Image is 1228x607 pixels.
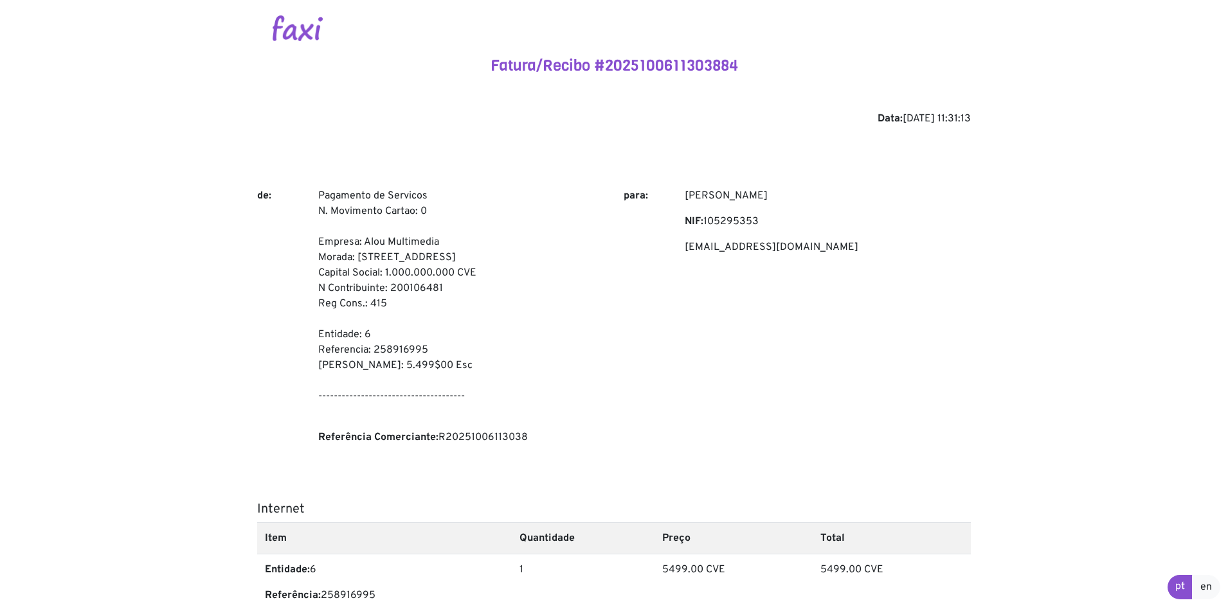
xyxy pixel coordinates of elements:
[624,189,648,202] b: para:
[1192,575,1220,599] a: en
[257,502,971,517] h5: Internet
[265,563,310,576] b: Entidade:
[512,522,655,554] th: Quantidade
[878,112,903,125] b: Data:
[265,589,321,602] b: Referência:
[318,431,438,444] b: Referência Comerciante:
[655,522,813,554] th: Preço
[685,215,703,228] b: NIF:
[318,188,604,419] p: Pagamento de Servicos N. Movimento Cartao: 0 Empresa: Alou Multimedia Morada: [STREET_ADDRESS] Ca...
[685,214,971,229] p: 105295353
[1168,575,1193,599] a: pt
[813,522,971,554] th: Total
[685,188,971,204] p: [PERSON_NAME]
[257,522,512,554] th: Item
[685,240,971,255] p: [EMAIL_ADDRESS][DOMAIN_NAME]
[265,562,504,577] p: 6
[257,189,271,202] b: de:
[257,111,971,127] div: [DATE] 11:31:13
[318,430,604,445] p: R20251006113038
[257,57,971,75] h4: Fatura/Recibo #2025100611303884
[265,588,504,603] p: 258916995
